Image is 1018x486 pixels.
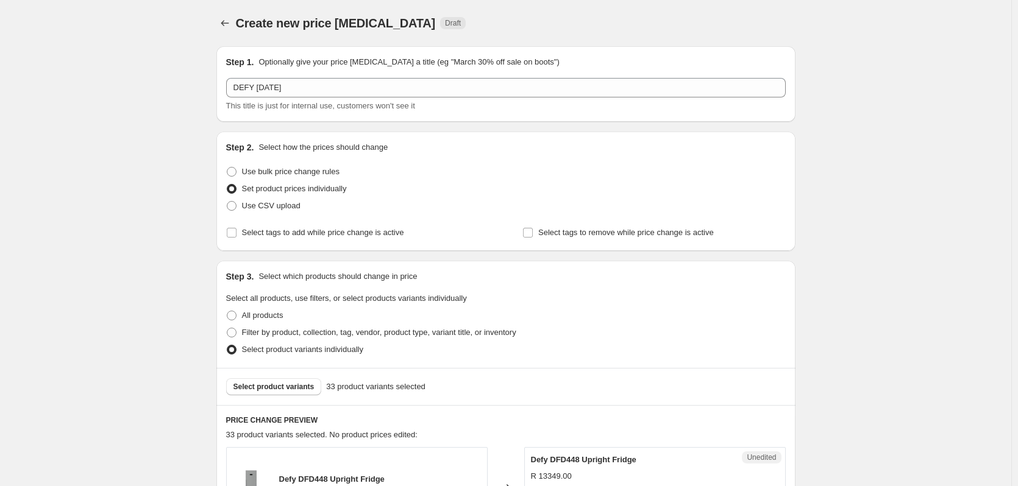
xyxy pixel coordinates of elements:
div: R 13349.00 [531,470,572,482]
p: Select which products should change in price [258,270,417,283]
p: Optionally give your price [MEDICAL_DATA] a title (eg "March 30% off sale on boots") [258,56,559,68]
span: Defy DFD448 Upright Fridge [531,455,636,464]
span: Defy DFD448 Upright Fridge [279,474,385,484]
span: Select product variants [233,382,315,392]
p: Select how the prices should change [258,141,388,153]
span: Create new price [MEDICAL_DATA] [236,16,436,30]
h2: Step 1. [226,56,254,68]
span: Use bulk price change rules [242,167,340,176]
input: 30% off holiday sale [226,78,786,97]
span: Filter by product, collection, tag, vendor, product type, variant title, or inventory [242,328,516,337]
span: Use CSV upload [242,201,301,210]
span: All products [242,311,283,320]
span: Select tags to add while price change is active [242,228,404,237]
span: This title is just for internal use, customers won't see it [226,101,415,110]
span: Set product prices individually [242,184,347,193]
button: Price change jobs [216,15,233,32]
h2: Step 3. [226,270,254,283]
span: Select product variants individually [242,345,363,354]
span: 33 product variants selected [326,381,425,393]
button: Select product variants [226,378,322,395]
h2: Step 2. [226,141,254,153]
span: Select tags to remove while price change is active [538,228,714,237]
span: Draft [445,18,461,28]
span: 33 product variants selected. No product prices edited: [226,430,418,439]
h6: PRICE CHANGE PREVIEW [226,415,786,425]
span: Select all products, use filters, or select products variants individually [226,294,467,303]
span: Unedited [747,453,776,462]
